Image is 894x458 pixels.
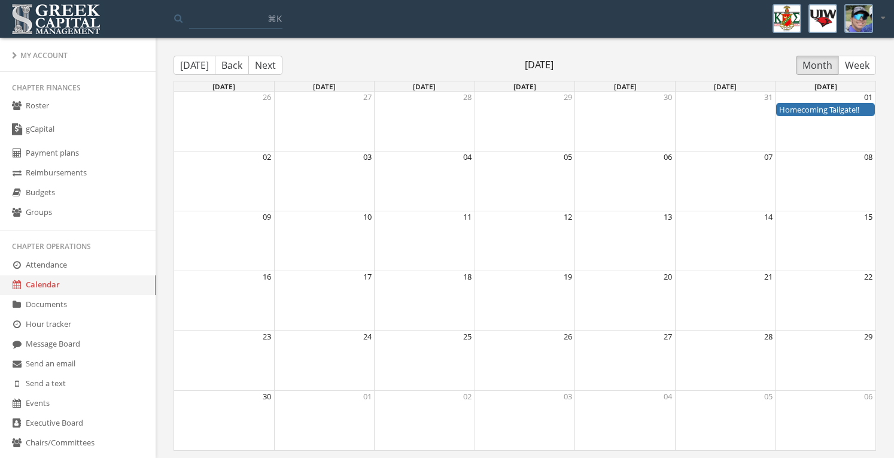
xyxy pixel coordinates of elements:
button: 31 [764,92,773,103]
button: 13 [664,211,672,223]
button: 03 [363,151,372,163]
button: 12 [564,211,572,223]
span: [DATE] [212,81,235,91]
button: 09 [263,211,271,223]
button: 08 [864,151,872,163]
button: 29 [564,92,572,103]
button: Back [215,56,249,75]
span: [DATE] [714,81,737,91]
button: 22 [864,271,872,283]
button: 06 [664,151,672,163]
button: 07 [764,151,773,163]
span: ⌘K [267,13,282,25]
button: 10 [363,211,372,223]
button: 27 [363,92,372,103]
button: 23 [263,331,271,342]
button: 19 [564,271,572,283]
button: 17 [363,271,372,283]
button: 01 [363,391,372,402]
button: 25 [463,331,472,342]
div: Month View [174,81,876,451]
button: 06 [864,391,872,402]
button: 20 [664,271,672,283]
button: 24 [363,331,372,342]
button: Week [838,56,876,75]
button: 01 [864,92,872,103]
button: 27 [664,331,672,342]
span: [DATE] [614,81,637,91]
span: [DATE] [413,81,436,91]
button: Next [248,56,282,75]
button: 02 [463,391,472,402]
button: 15 [864,211,872,223]
button: 14 [764,211,773,223]
button: 28 [463,92,472,103]
button: 30 [664,92,672,103]
div: My Account [12,50,144,60]
div: Homecoming Tailgate!! [779,104,872,116]
button: 02 [263,151,271,163]
button: 18 [463,271,472,283]
span: [DATE] [313,81,336,91]
button: 26 [564,331,572,342]
button: 30 [263,391,271,402]
button: [DATE] [174,56,215,75]
button: 28 [764,331,773,342]
button: 03 [564,391,572,402]
span: [DATE] [282,58,796,72]
span: [DATE] [513,81,536,91]
button: 04 [463,151,472,163]
button: 05 [764,391,773,402]
button: 21 [764,271,773,283]
button: 29 [864,331,872,342]
button: 16 [263,271,271,283]
span: [DATE] [814,81,837,91]
button: 04 [664,391,672,402]
button: 05 [564,151,572,163]
button: 11 [463,211,472,223]
button: Month [796,56,839,75]
button: 26 [263,92,271,103]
